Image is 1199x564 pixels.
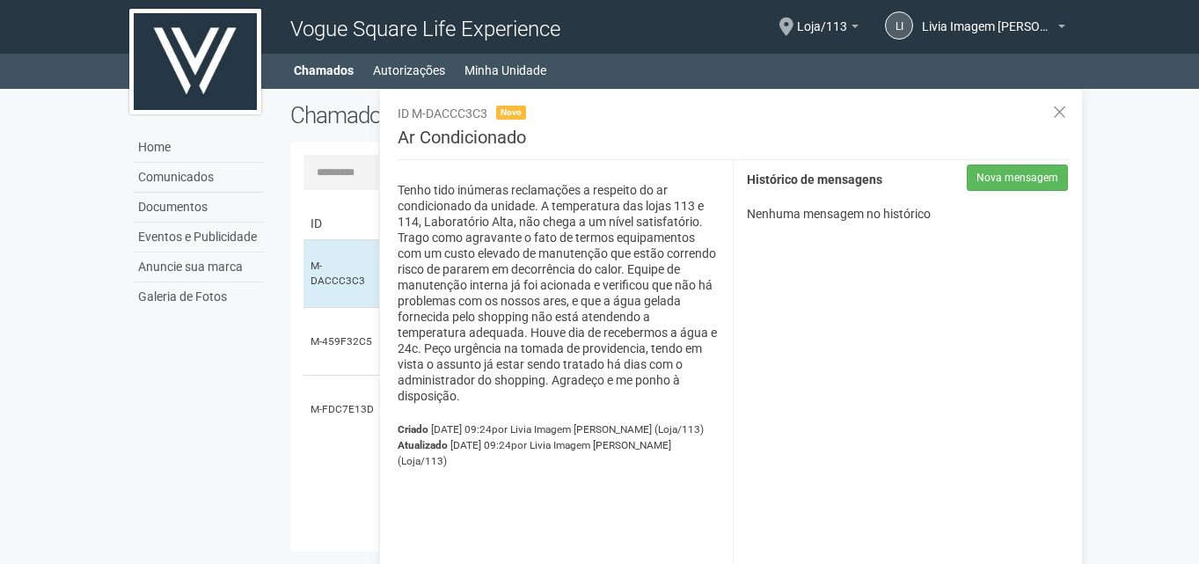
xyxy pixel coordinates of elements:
[294,58,354,83] a: Chamados
[797,22,859,36] a: Loja/113
[134,223,264,253] a: Eventos e Publicidade
[303,308,383,376] td: M-459F32C5
[134,193,264,223] a: Documentos
[134,282,264,311] a: Galeria de Fotos
[398,439,448,451] strong: Atualizado
[398,182,720,404] p: Tenho tido inúmeras reclamações a respeito do ar condicionado da unidade. A temperatura das lojas...
[134,163,264,193] a: Comunicados
[464,58,546,83] a: Minha Unidade
[373,58,445,83] a: Autorizações
[885,11,913,40] a: LI
[398,439,671,467] span: por Livia Imagem [PERSON_NAME] (Loja/113)
[496,106,526,120] span: Novo
[431,423,704,436] span: [DATE] 09:24
[290,17,560,41] span: Vogue Square Life Experience
[922,22,1065,36] a: Livia Imagem [PERSON_NAME]
[398,439,671,467] span: [DATE] 09:24
[303,376,383,443] td: M-FDC7E13D
[492,423,704,436] span: por Livia Imagem [PERSON_NAME] (Loja/113)
[967,165,1068,191] button: Nova mensagem
[398,423,428,436] strong: Criado
[398,106,487,121] span: ID M-DACCC3C3
[134,253,264,282] a: Anuncie sua marca
[303,240,383,308] td: M-DACCC3C3
[290,102,600,128] h2: Chamados
[303,208,383,240] td: ID
[922,3,1054,33] span: Livia Imagem castorino de Oliveira
[747,206,1069,222] p: Nenhuma mensagem no histórico
[134,133,264,163] a: Home
[797,3,847,33] span: Loja/113
[747,173,882,187] strong: Histórico de mensagens
[129,9,261,114] img: logo.jpg
[398,128,1069,160] h3: Ar Condicionado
